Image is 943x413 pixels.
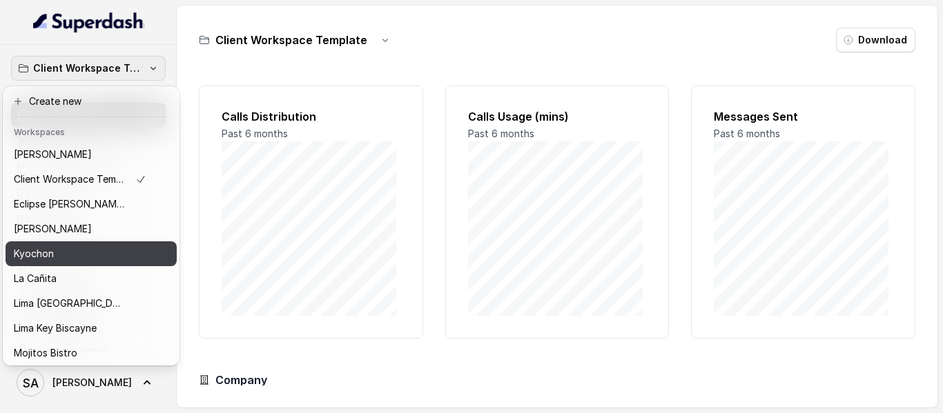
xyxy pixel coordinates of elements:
p: Kyochon [14,245,54,262]
p: Eclipse [PERSON_NAME] [14,196,124,212]
p: Client Workspace Template [33,60,144,77]
p: Client Workspace Template [14,171,124,188]
header: Workspaces [6,120,177,142]
button: Client Workspace Template [11,56,166,81]
p: Lima [GEOGRAPHIC_DATA] [14,295,124,312]
p: [PERSON_NAME] [14,221,92,237]
p: La Cañita [14,270,57,287]
p: [PERSON_NAME] [14,146,92,163]
div: Client Workspace Template [3,86,179,365]
p: Mojitos Bistro [14,345,77,361]
p: Lima Key Biscayne [14,320,97,336]
button: Create new [6,89,177,114]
